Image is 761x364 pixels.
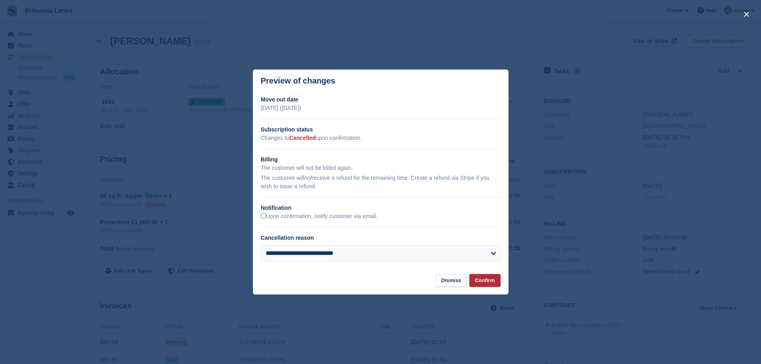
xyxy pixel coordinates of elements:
p: Changes to upon confirmation. [261,134,501,142]
button: Confirm [469,274,501,287]
p: The customer will not be billed again. [261,164,501,172]
h2: Notification [261,204,501,212]
label: Cancellation reason [261,235,314,241]
button: Dismiss [435,274,467,287]
h2: Billing [261,155,501,164]
h2: Subscription status [261,125,501,134]
h2: Move out date [261,95,501,104]
p: The customer will receive a refund for the remaining time. Create a refund via Stripe if you wish... [261,174,501,191]
em: not [304,175,312,181]
button: close [740,8,753,21]
span: Cancelled [289,135,316,141]
input: Upon confirmation, notify customer via email. [261,213,266,218]
p: Preview of changes [261,76,336,86]
label: Upon confirmation, notify customer via email. [261,213,378,220]
p: [DATE] ([DATE]) [261,104,501,112]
